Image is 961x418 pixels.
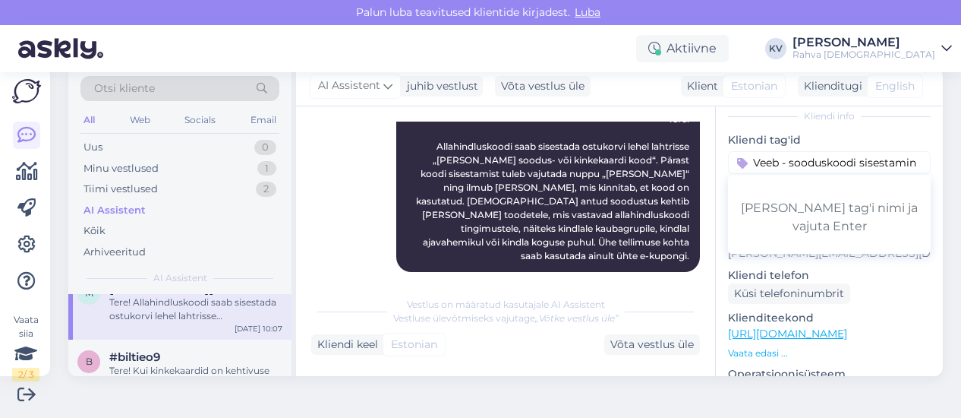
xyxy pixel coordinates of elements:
[83,140,102,155] div: Uus
[257,161,276,176] div: 1
[254,140,276,155] div: 0
[728,151,931,174] input: Lisa tag
[12,79,41,103] img: Askly Logo
[391,337,437,353] span: Estonian
[12,368,39,382] div: 2 / 3
[318,78,380,94] span: AI Assistent
[83,182,158,197] div: Tiimi vestlused
[109,364,282,391] div: Tere! Kui kinkekaardid on kehtivuse kaotanud, siis kirjutage [EMAIL_ADDRESS][DOMAIN_NAME], lisade...
[792,36,935,49] div: [PERSON_NAME]
[80,110,98,130] div: All
[416,113,692,261] span: Tere! Allahindluskoodi saab sisestada ostukorvi lehel lahtrisse „[PERSON_NAME] soodus- või kinkek...
[734,199,925,236] div: [PERSON_NAME] tag'i nimi ja vajuta Enter
[728,283,850,304] div: Küsi telefoninumbrit
[681,78,718,94] div: Klient
[311,337,378,353] div: Kliendi keel
[407,299,605,310] span: Vestlus on määratud kasutajale AI Assistent
[83,223,106,239] div: Kõik
[798,78,862,94] div: Klienditugi
[535,312,619,324] i: „Võtke vestlus üle”
[127,110,153,130] div: Web
[728,366,931,382] p: Operatsioonisüsteem
[401,78,478,94] div: juhib vestlust
[728,347,931,360] p: Vaata edasi ...
[728,132,931,148] p: Kliendi tag'id
[728,109,931,123] div: Kliendi info
[570,5,605,19] span: Luba
[728,268,931,283] p: Kliendi telefon
[86,356,93,367] span: b
[181,110,219,130] div: Socials
[393,312,619,324] span: Vestluse ülevõtmiseks vajutage
[728,327,847,340] a: [URL][DOMAIN_NAME]
[875,78,915,94] span: English
[256,182,276,197] div: 2
[731,78,777,94] span: Estonian
[12,313,39,382] div: Vaata siia
[495,76,591,97] div: Võta vestlus üle
[604,334,700,355] div: Võta vestlus üle
[728,310,931,326] p: Klienditeekond
[765,38,786,59] div: KV
[247,110,279,130] div: Email
[109,350,160,364] span: #biltieo9
[235,323,282,334] div: [DATE] 10:07
[83,203,146,218] div: AI Assistent
[728,245,931,261] p: [PERSON_NAME][EMAIL_ADDRESS][DOMAIN_NAME]
[792,36,952,61] a: [PERSON_NAME]Rahva [DEMOGRAPHIC_DATA]
[638,273,695,284] span: 10:07
[153,271,207,285] span: AI Assistent
[109,296,282,323] div: Tere! Allahindluskoodi saab sisestada ostukorvi lehel lahtrisse „[PERSON_NAME] soodus- või kinkek...
[636,35,729,62] div: Aktiivne
[792,49,935,61] div: Rahva [DEMOGRAPHIC_DATA]
[94,81,155,97] span: Otsi kliente
[83,245,146,260] div: Arhiveeritud
[83,161,159,176] div: Minu vestlused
